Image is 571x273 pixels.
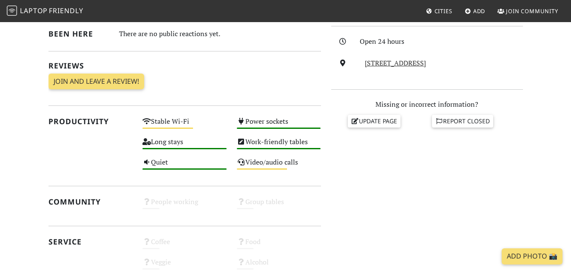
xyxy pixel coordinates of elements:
div: Group tables [232,196,326,216]
a: LaptopFriendly LaptopFriendly [7,4,83,19]
span: Join Community [506,7,558,15]
div: Long stays [137,136,232,156]
div: Quiet [137,156,232,176]
div: Power sockets [232,115,326,136]
div: Coffee [137,236,232,256]
div: People working [137,196,232,216]
img: LaptopFriendly [7,6,17,16]
span: Add [473,7,486,15]
div: Food [232,236,326,256]
a: Join Community [494,3,562,19]
h2: Community [48,197,133,206]
div: Stable Wi-Fi [137,115,232,136]
a: Update page [348,115,401,128]
span: Laptop [20,6,48,15]
a: Add Photo 📸 [502,248,562,264]
a: Join and leave a review! [48,74,144,90]
div: Open 24 hours [360,36,528,47]
div: Video/audio calls [232,156,326,176]
p: Missing or incorrect information? [331,99,523,110]
a: Cities [423,3,456,19]
div: Work-friendly tables [232,136,326,156]
h2: Service [48,237,133,246]
span: Friendly [49,6,83,15]
h2: Reviews [48,61,321,70]
a: Report closed [432,115,493,128]
a: [STREET_ADDRESS] [365,58,426,68]
a: Add [461,3,489,19]
span: Cities [435,7,452,15]
h2: Productivity [48,117,133,126]
h2: Been here [48,29,109,38]
div: There are no public reactions yet. [119,28,321,40]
